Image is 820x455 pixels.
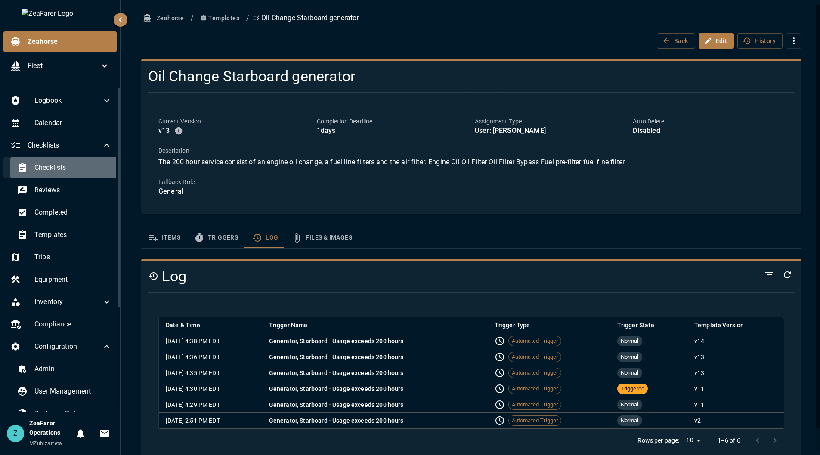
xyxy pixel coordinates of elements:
[699,33,734,49] button: Edit
[3,292,119,312] div: Inventory
[488,317,610,333] th: Trigger Type
[166,353,255,361] p: [DATE] 4:36 PM EDT
[687,317,784,333] th: Template Version
[317,126,468,136] p: 1 days
[34,364,112,374] span: Admin
[96,425,113,442] button: Invitations
[3,55,117,76] div: Fleet
[3,135,119,156] div: Checklists
[34,274,112,285] span: Equipment
[148,267,577,286] h4: Log
[657,33,695,49] button: Back
[633,126,784,136] p: Disabled
[617,385,648,393] span: Triggered
[34,163,112,173] span: Checklists
[72,425,89,442] button: Notifications
[34,297,102,307] span: Inventory
[28,61,99,71] span: Fleet
[737,33,783,49] button: History
[34,252,112,262] span: Trips
[10,403,119,424] div: Zeahorse Roles
[694,400,777,409] p: v 11
[617,369,642,377] span: Normal
[34,230,112,240] span: Templates
[694,353,777,361] p: v 13
[617,401,642,409] span: Normal
[475,117,626,126] p: Assignment Type
[509,385,561,393] span: Automated Trigger
[29,440,62,446] span: MZubizarreta
[3,90,119,111] div: Logbook
[694,384,777,393] p: v 11
[610,317,687,333] th: Trigger State
[683,434,703,446] div: 10
[10,180,119,200] div: Reviews
[509,401,561,409] span: Automated Trigger
[166,337,255,345] p: [DATE] 4:38 PM EDT
[637,436,679,445] p: Rows per page:
[10,381,119,402] div: User Management
[10,202,119,223] div: Completed
[7,425,24,442] div: Z
[29,419,72,438] h6: ZeaFarer Operations
[3,336,119,357] div: Configuration
[694,337,777,345] p: v 14
[780,267,795,282] button: Refresh
[246,13,249,23] li: /
[253,13,359,23] p: Oil Change Starboard generator
[245,227,285,248] button: Log
[34,409,112,419] span: Zeahorse Roles
[158,117,309,126] p: Current Version
[158,178,784,186] p: Fallback Role
[269,416,481,425] p: Generator, Starboard - Usage exceeds 200 hours
[694,416,777,425] p: v 2
[509,417,561,425] span: Automated Trigger
[166,384,255,393] p: [DATE] 4:30 PM EDT
[269,337,481,345] p: Generator, Starboard - Usage exceeds 200 hours
[617,337,642,345] span: Normal
[197,10,243,26] button: Templates
[269,384,481,393] p: Generator, Starboard - Usage exceeds 200 hours
[28,140,102,151] span: Checklists
[158,186,784,197] p: General
[34,386,112,397] span: User Management
[3,269,119,290] div: Equipment
[141,227,801,248] div: template sections
[762,267,777,282] button: Toggle Filters
[509,353,561,361] span: Automated Trigger
[509,337,561,345] span: Automated Trigger
[3,314,119,335] div: Compliance
[633,117,784,126] p: Auto Delete
[317,117,468,126] p: Completion Deadline
[141,227,187,248] button: Items
[166,416,255,425] p: [DATE] 2:51 PM EDT
[285,227,359,248] button: Files & Images
[269,353,481,361] p: Generator, Starboard - Usage exceeds 200 hours
[3,31,117,52] div: Zeahorse
[617,417,642,425] span: Normal
[509,369,561,377] span: Automated Trigger
[34,118,112,128] span: Calendar
[22,9,99,19] img: ZeaFarer Logo
[158,157,784,167] p: The 200 hour service consist of an engine oil change, a fuel line filters and the air filter. Eng...
[166,369,255,377] p: [DATE] 4:35 PM EDT
[10,224,119,245] div: Templates
[3,247,119,267] div: Trips
[158,126,170,136] p: v 13
[34,319,112,329] span: Compliance
[141,10,187,26] button: Zeahorse
[694,369,777,377] p: v 13
[475,126,626,136] p: User: [PERSON_NAME]
[34,207,112,218] span: Completed
[718,436,740,445] p: 1–6 of 6
[269,369,481,377] p: Generator, Starboard - Usage exceeds 200 hours
[262,317,488,333] th: Trigger Name
[159,317,262,333] th: Date & Time
[187,227,245,248] button: Triggers
[148,68,686,86] h4: Oil Change Starboard generator
[34,185,112,195] span: Reviews
[28,37,110,47] span: Zeahorse
[166,400,255,409] p: [DATE] 4:29 PM EDT
[617,353,642,361] span: Normal
[191,13,194,23] li: /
